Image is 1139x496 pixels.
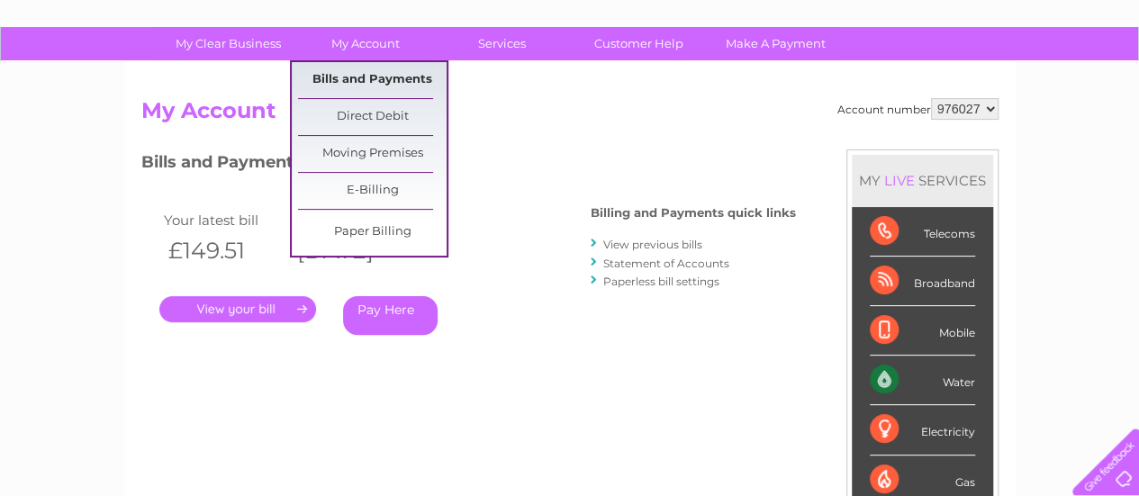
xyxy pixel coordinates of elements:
a: . [159,296,316,322]
div: Broadband [870,257,975,306]
img: logo.png [40,47,131,102]
a: Paper Billing [298,214,447,250]
th: [DATE] [288,232,418,269]
a: Water [822,77,856,90]
div: Electricity [870,405,975,455]
a: Make A Payment [701,27,850,60]
a: Energy [867,77,907,90]
div: Account number [837,98,999,120]
a: 0333 014 3131 [800,9,924,32]
a: Direct Debit [298,99,447,135]
a: Bills and Payments [298,62,447,98]
h2: My Account [141,98,999,132]
a: Paperless bill settings [603,275,719,288]
th: £149.51 [159,232,289,269]
td: Invoice date [288,208,418,232]
h3: Bills and Payments [141,149,796,181]
a: E-Billing [298,173,447,209]
div: Telecoms [870,207,975,257]
a: My Clear Business [154,27,303,60]
a: Contact [1019,77,1063,90]
div: MY SERVICES [852,155,993,206]
a: My Account [291,27,439,60]
div: LIVE [881,172,918,189]
a: Customer Help [565,27,713,60]
h4: Billing and Payments quick links [591,206,796,220]
a: Log out [1080,77,1122,90]
div: Clear Business is a trading name of Verastar Limited (registered in [GEOGRAPHIC_DATA] No. 3667643... [145,10,996,87]
div: Mobile [870,306,975,356]
a: Statement of Accounts [603,257,729,270]
a: Services [428,27,576,60]
a: Pay Here [343,296,438,335]
div: Water [870,356,975,405]
a: View previous bills [603,238,702,251]
td: Your latest bill [159,208,289,232]
a: Telecoms [918,77,972,90]
a: Moving Premises [298,136,447,172]
a: Blog [982,77,1008,90]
